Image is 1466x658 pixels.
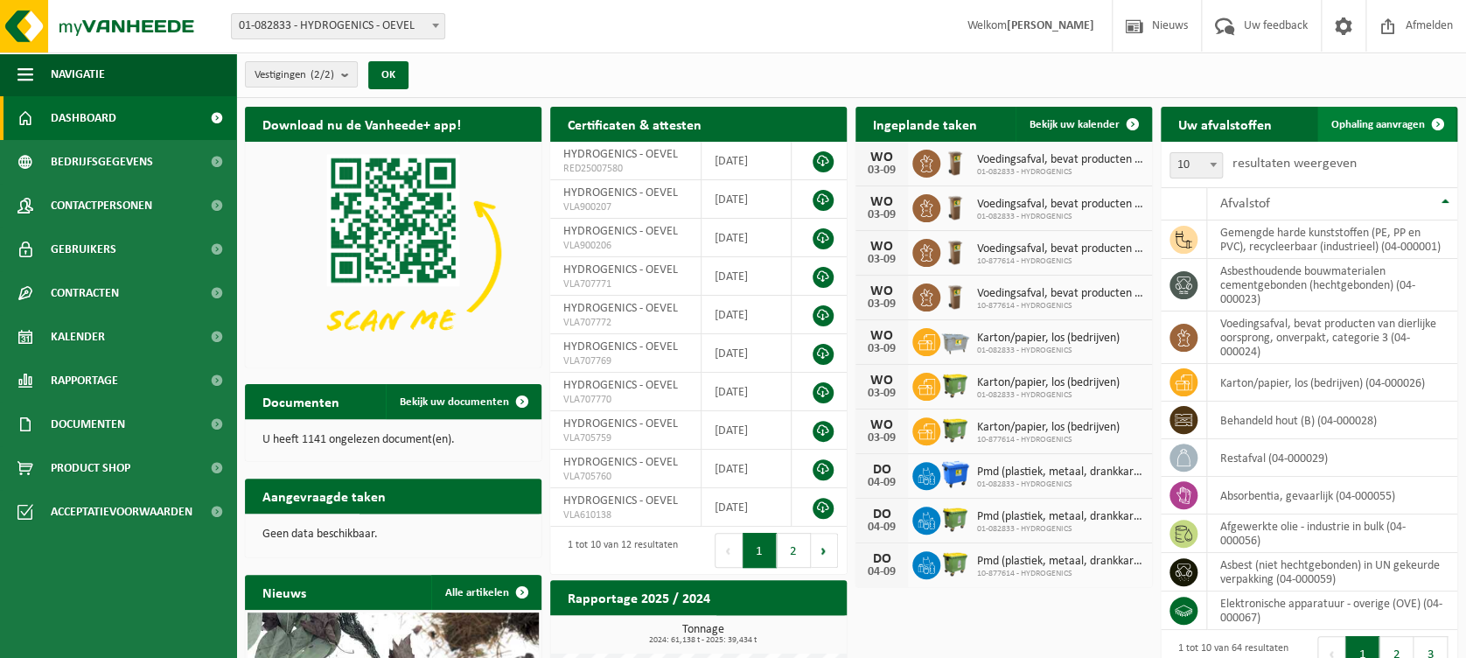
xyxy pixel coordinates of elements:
[559,636,847,645] span: 2024: 61,138 t - 2025: 39,434 t
[940,370,970,400] img: WB-1100-HPE-GN-50
[977,153,1143,167] span: Voedingsafval, bevat producten van dierlijke oorsprong, onverpakt, categorie 3
[262,434,524,446] p: U heeft 1141 ongelezen document(en).
[563,277,688,291] span: VLA707771
[1207,311,1457,364] td: voedingsafval, bevat producten van dierlijke oorsprong, onverpakt, categorie 3 (04-000024)
[563,148,678,161] span: HYDROGENICS - OEVEL
[232,14,444,38] span: 01-082833 - HYDROGENICS - OEVEL
[864,566,899,578] div: 04-09
[400,396,509,408] span: Bekijk uw documenten
[1207,514,1457,553] td: afgewerkte olie - industrie in bulk (04-000056)
[777,533,811,568] button: 2
[563,393,688,407] span: VLA707770
[864,507,899,521] div: DO
[1207,591,1457,630] td: elektronische apparatuur - overige (OVE) (04-000067)
[702,219,792,257] td: [DATE]
[864,150,899,164] div: WO
[702,296,792,334] td: [DATE]
[51,227,116,271] span: Gebruikers
[1207,220,1457,259] td: gemengde harde kunststoffen (PE, PP en PVC), recycleerbaar (industrieel) (04-000001)
[1007,19,1094,32] strong: [PERSON_NAME]
[716,614,845,649] a: Bekijk rapportage
[977,167,1143,178] span: 01-082833 - HYDROGENICS
[563,302,678,315] span: HYDROGENICS - OEVEL
[940,192,970,221] img: WB-0140-HPE-BN-01
[864,343,899,355] div: 03-09
[1169,152,1223,178] span: 10
[977,465,1143,479] span: Pmd (plastiek, metaal, drankkartons) (bedrijven)
[563,470,688,484] span: VLA705760
[977,212,1143,222] span: 01-082833 - HYDROGENICS
[977,421,1120,435] span: Karton/papier, los (bedrijven)
[940,549,970,578] img: WB-1100-HPE-GN-50
[563,239,688,253] span: VLA900206
[563,431,688,445] span: VLA705759
[368,61,408,89] button: OK
[51,140,153,184] span: Bedrijfsgegevens
[550,107,719,141] h2: Certificaten & attesten
[245,575,324,609] h2: Nieuws
[255,62,334,88] span: Vestigingen
[245,384,357,418] h2: Documenten
[864,164,899,177] div: 03-09
[431,575,540,610] a: Alle artikelen
[855,107,995,141] h2: Ingeplande taken
[1331,119,1425,130] span: Ophaling aanvragen
[977,198,1143,212] span: Voedingsafval, bevat producten van dierlijke oorsprong, onverpakt, categorie 3
[51,490,192,534] span: Acceptatievoorwaarden
[563,508,688,522] span: VLA610138
[715,533,743,568] button: Previous
[977,555,1143,569] span: Pmd (plastiek, metaal, drankkartons) (bedrijven)
[864,374,899,388] div: WO
[864,477,899,489] div: 04-09
[940,415,970,444] img: WB-1100-HPE-GN-50
[563,340,678,353] span: HYDROGENICS - OEVEL
[51,359,118,402] span: Rapportage
[864,418,899,432] div: WO
[51,446,130,490] span: Product Shop
[864,284,899,298] div: WO
[977,287,1143,301] span: Voedingsafval, bevat producten van dierlijke oorsprong, onverpakt, categorie 3
[977,569,1143,579] span: 10-877614 - HYDROGENICS
[563,200,688,214] span: VLA900207
[940,504,970,534] img: WB-1100-HPE-GN-50
[563,263,678,276] span: HYDROGENICS - OEVEL
[743,533,777,568] button: 1
[550,580,728,614] h2: Rapportage 2025 / 2024
[1170,153,1222,178] span: 10
[311,69,334,80] count: (2/2)
[1207,553,1457,591] td: asbest (niet hechtgebonden) in UN gekeurde verpakking (04-000059)
[262,528,524,541] p: Geen data beschikbaar.
[563,354,688,368] span: VLA707769
[864,388,899,400] div: 03-09
[559,624,847,645] h3: Tonnage
[940,325,970,355] img: WB-2500-GAL-GY-01
[977,332,1120,346] span: Karton/papier, los (bedrijven)
[563,316,688,330] span: VLA707772
[1317,107,1456,142] a: Ophaling aanvragen
[977,510,1143,524] span: Pmd (plastiek, metaal, drankkartons) (bedrijven)
[563,225,678,238] span: HYDROGENICS - OEVEL
[864,329,899,343] div: WO
[977,242,1143,256] span: Voedingsafval, bevat producten van dierlijke oorsprong, onverpakt, categorie 3
[864,521,899,534] div: 04-09
[563,494,678,507] span: HYDROGENICS - OEVEL
[864,298,899,311] div: 03-09
[977,390,1120,401] span: 01-082833 - HYDROGENICS
[51,52,105,96] span: Navigatie
[563,186,678,199] span: HYDROGENICS - OEVEL
[563,417,678,430] span: HYDROGENICS - OEVEL
[386,384,540,419] a: Bekijk uw documenten
[1207,477,1457,514] td: absorbentia, gevaarlijk (04-000055)
[702,373,792,411] td: [DATE]
[245,142,541,364] img: Download de VHEPlus App
[977,524,1143,535] span: 01-082833 - HYDROGENICS
[811,533,838,568] button: Next
[51,315,105,359] span: Kalender
[245,479,403,513] h2: Aangevraagde taken
[1161,107,1289,141] h2: Uw afvalstoffen
[702,180,792,219] td: [DATE]
[702,257,792,296] td: [DATE]
[702,142,792,180] td: [DATE]
[977,301,1143,311] span: 10-877614 - HYDROGENICS
[977,435,1120,445] span: 10-877614 - HYDROGENICS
